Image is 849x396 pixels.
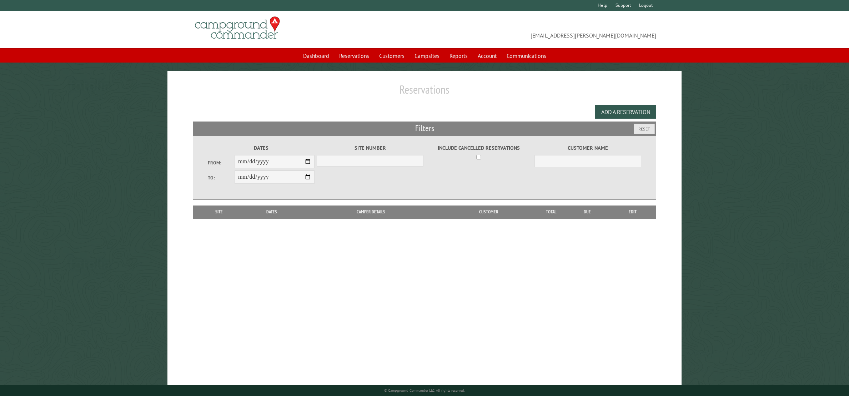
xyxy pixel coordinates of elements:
a: Campsites [410,49,444,63]
label: Dates [208,144,315,152]
th: Dates [242,206,302,218]
h1: Reservations [193,83,656,102]
a: Account [473,49,501,63]
a: Communications [502,49,551,63]
a: Reports [445,49,472,63]
th: Total [537,206,565,218]
th: Camper Details [302,206,441,218]
th: Site [196,206,242,218]
img: Campground Commander [193,14,282,42]
label: From: [208,159,235,166]
th: Edit [609,206,656,218]
label: Site Number [317,144,423,152]
th: Due [565,206,609,218]
small: © Campground Commander LLC. All rights reserved. [384,388,465,393]
a: Customers [375,49,409,63]
a: Dashboard [299,49,333,63]
h2: Filters [193,122,656,135]
label: To: [208,174,235,181]
button: Reset [634,124,655,134]
button: Add a Reservation [595,105,656,119]
a: Reservations [335,49,373,63]
label: Customer Name [534,144,641,152]
th: Customer [441,206,537,218]
label: Include Cancelled Reservations [426,144,532,152]
span: [EMAIL_ADDRESS][PERSON_NAME][DOMAIN_NAME] [424,20,656,40]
